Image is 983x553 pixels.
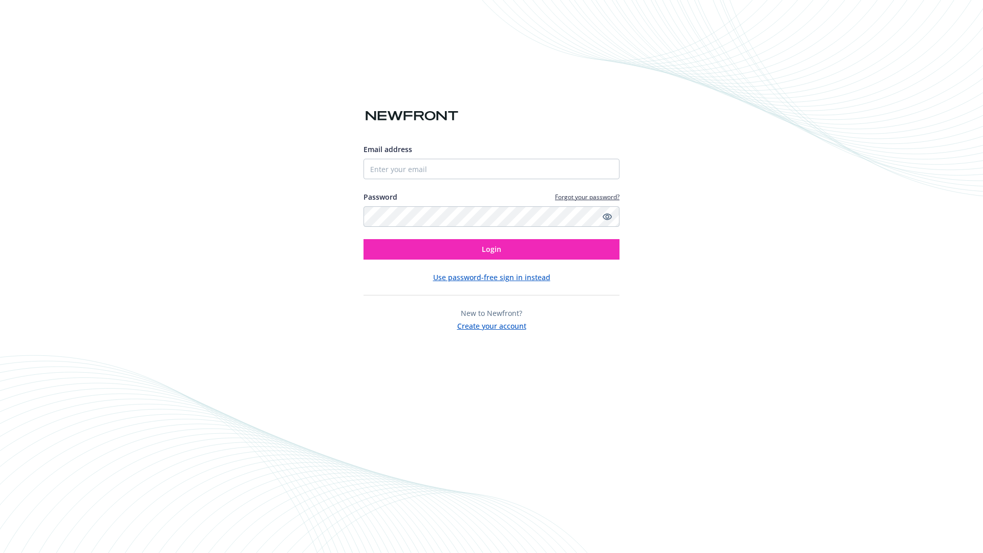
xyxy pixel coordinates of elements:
[457,318,526,331] button: Create your account
[364,159,619,179] input: Enter your email
[555,193,619,201] a: Forgot your password?
[364,107,460,125] img: Newfront logo
[433,272,550,283] button: Use password-free sign in instead
[364,206,619,227] input: Enter your password
[364,192,397,202] label: Password
[601,210,613,223] a: Show password
[364,239,619,260] button: Login
[482,244,501,254] span: Login
[364,144,412,154] span: Email address
[461,308,522,318] span: New to Newfront?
